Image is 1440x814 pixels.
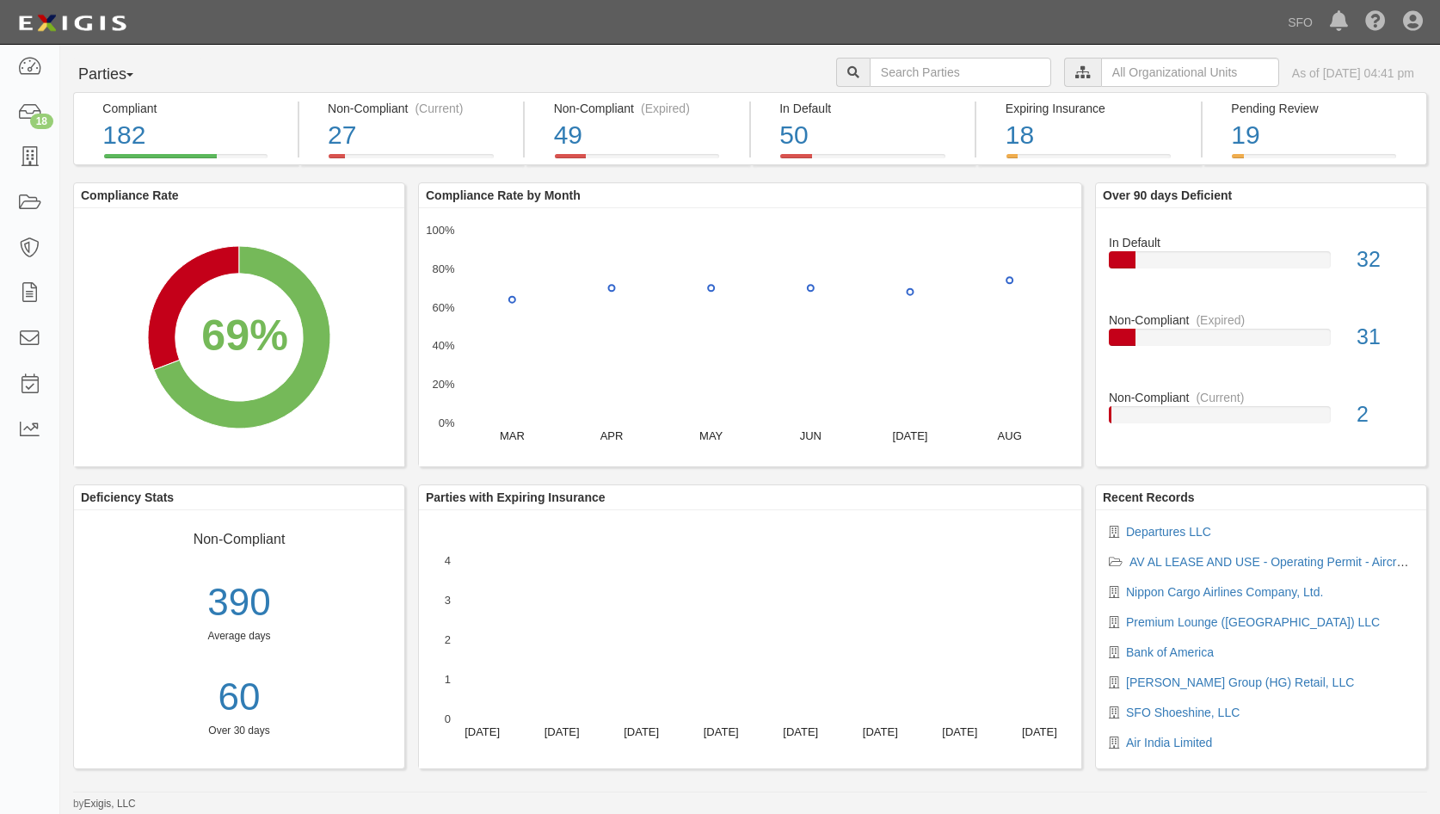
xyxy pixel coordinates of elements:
[74,724,404,738] div: Over 30 days
[445,554,451,567] text: 4
[1344,244,1426,275] div: 32
[704,725,739,738] text: [DATE]
[432,339,454,352] text: 40%
[299,154,524,168] a: Non-Compliant(Current)27
[600,429,624,442] text: APR
[1196,311,1245,329] div: (Expired)
[942,725,977,738] text: [DATE]
[1196,389,1244,406] div: (Current)
[81,188,179,202] b: Compliance Rate
[74,629,404,644] div: Average days
[81,490,174,504] b: Deficiency Stats
[500,429,525,442] text: MAR
[870,58,1051,87] input: Search Parties
[641,100,690,117] div: (Expired)
[201,305,288,367] div: 69%
[426,490,606,504] b: Parties with Expiring Insurance
[1126,585,1323,599] a: Nippon Cargo Airlines Company, Ltd.
[432,262,454,275] text: 80%
[74,670,404,725] a: 60
[102,100,284,117] div: Compliant
[624,725,659,738] text: [DATE]
[73,58,202,92] button: Parties
[1126,675,1354,689] a: [PERSON_NAME] Group (HG) Retail, LLC
[465,725,500,738] text: [DATE]
[783,725,818,738] text: [DATE]
[73,154,298,168] a: Compliant182
[328,117,510,154] div: 27
[30,114,53,129] div: 18
[1109,311,1413,389] a: Non-Compliant(Expired)31
[415,100,463,117] div: (Current)
[1096,221,1426,251] div: In Default
[1103,188,1232,202] b: Over 90 days Deficient
[13,8,132,39] img: logo-5460c22ac91f19d4615b14bd174203de0afe785f0fc80cf4dbbc73dc1793850b.png
[1365,12,1386,33] i: Help Center - Complianz
[426,224,455,237] text: 100%
[1096,311,1426,329] div: Non-Compliant
[1096,389,1426,406] div: Non-Compliant
[419,208,1081,466] svg: A chart.
[426,188,581,202] b: Compliance Rate by Month
[998,429,1022,442] text: AUG
[1006,100,1188,117] div: Expiring Insurance
[779,117,962,154] div: 50
[87,523,391,550] div: Non-Compliant
[699,429,723,442] text: MAY
[1101,58,1279,87] input: All Organizational Units
[525,154,749,168] a: Non-Compliant(Expired)49
[1126,645,1214,659] a: Bank of America
[432,378,454,391] text: 20%
[74,208,404,466] svg: A chart.
[800,429,822,442] text: JUN
[554,117,736,154] div: 49
[1022,725,1057,738] text: [DATE]
[863,725,898,738] text: [DATE]
[445,594,451,607] text: 3
[439,416,455,429] text: 0%
[1103,490,1195,504] b: Recent Records
[779,100,962,117] div: In Default
[1231,100,1412,117] div: Pending Review
[1203,154,1427,168] a: Pending Review19
[102,117,284,154] div: 182
[445,633,451,646] text: 2
[1126,615,1380,629] a: Premium Lounge ([GEOGRAPHIC_DATA]) LLC
[893,429,928,442] text: [DATE]
[445,673,451,686] text: 1
[976,154,1201,168] a: Expiring Insurance18
[1126,736,1212,749] a: Air India Limited
[545,725,580,738] text: [DATE]
[432,300,454,313] text: 60%
[84,798,136,810] a: Exigis, LLC
[419,510,1081,768] svg: A chart.
[554,100,736,117] div: Non-Compliant (Expired)
[73,797,136,811] small: by
[1231,117,1412,154] div: 19
[751,154,975,168] a: In Default50
[1126,706,1240,719] a: SFO Shoeshine, LLC
[74,576,404,630] div: 390
[1292,65,1414,82] div: As of [DATE] 04:41 pm
[1109,221,1413,311] a: In Default32
[1279,5,1321,40] a: SFO
[328,100,510,117] div: Non-Compliant (Current)
[1344,399,1426,430] div: 2
[1109,389,1413,441] a: Non-Compliant(Current)2
[445,712,451,725] text: 0
[1344,322,1426,353] div: 31
[1126,525,1211,539] a: Departures LLC
[1006,117,1188,154] div: 18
